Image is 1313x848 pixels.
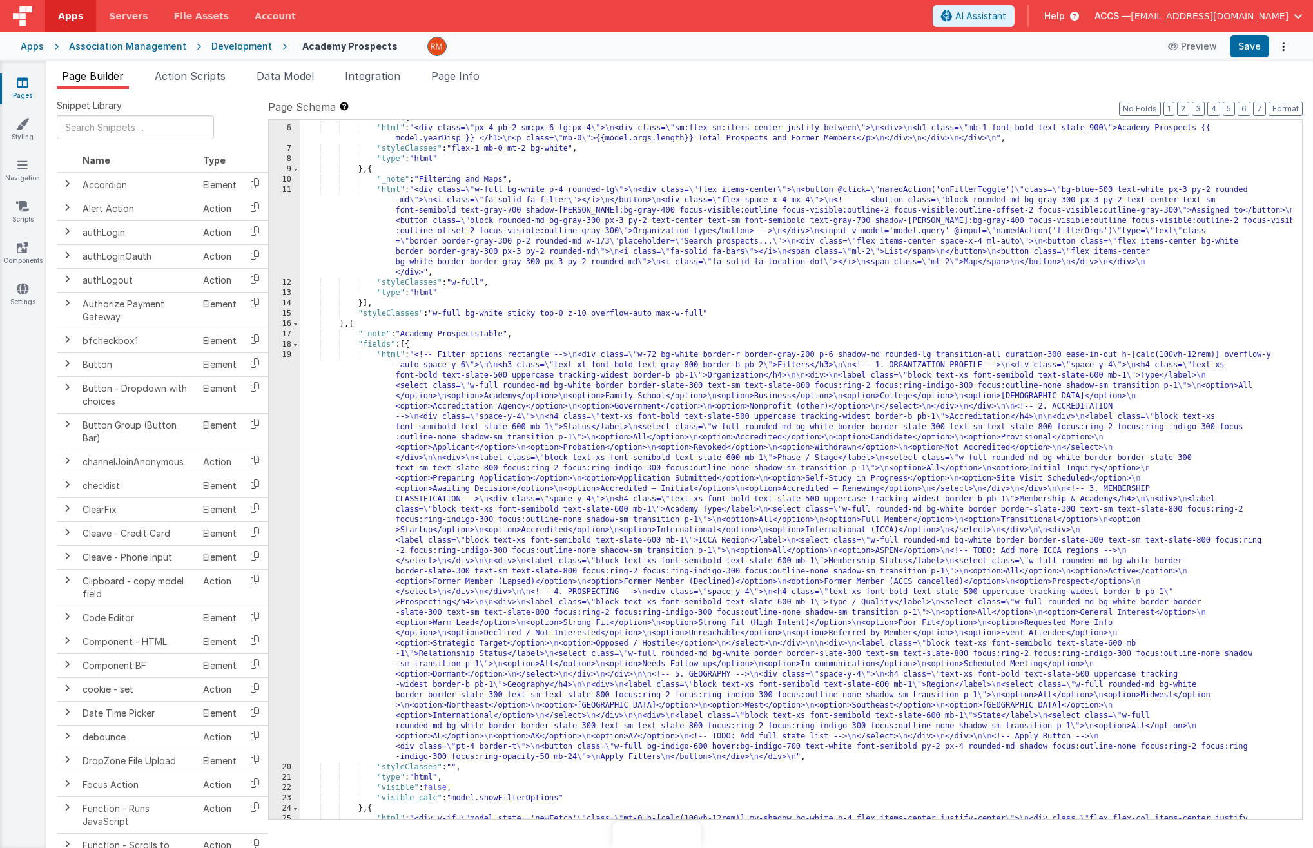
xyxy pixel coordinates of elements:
[77,244,198,268] td: authLoginOauth
[198,630,242,653] td: Element
[1044,10,1065,23] span: Help
[269,175,300,185] div: 10
[198,773,242,796] td: Action
[269,783,300,793] div: 22
[1207,102,1220,116] button: 4
[198,197,242,220] td: Action
[77,606,198,630] td: Code Editor
[109,10,148,23] span: Servers
[198,725,242,749] td: Action
[198,749,242,773] td: Element
[198,352,242,376] td: Element
[77,352,198,376] td: Button
[198,376,242,413] td: Element
[198,413,242,450] td: Element
[1094,10,1303,23] button: ACCS — [EMAIL_ADDRESS][DOMAIN_NAME]
[269,164,300,175] div: 9
[198,521,242,545] td: Element
[198,569,242,606] td: Action
[77,474,198,497] td: checklist
[198,653,242,677] td: Element
[77,749,198,773] td: DropZone File Upload
[211,40,272,53] div: Development
[269,298,300,309] div: 14
[77,329,198,352] td: bfcheckbox1
[1177,102,1189,116] button: 2
[198,268,242,292] td: Action
[302,41,398,51] h4: Academy Prospects
[269,185,300,278] div: 11
[77,653,198,677] td: Component BF
[1274,37,1292,55] button: Options
[257,70,314,82] span: Data Model
[345,70,400,82] span: Integration
[1230,35,1269,57] button: Save
[77,268,198,292] td: authLogout
[269,278,300,288] div: 12
[198,450,242,474] td: Action
[269,762,300,773] div: 20
[77,292,198,329] td: Authorize Payment Gateway
[57,115,214,139] input: Search Snippets ...
[1253,102,1266,116] button: 7
[155,70,226,82] span: Action Scripts
[77,701,198,725] td: Date Time Picker
[62,70,124,82] span: Page Builder
[198,796,242,833] td: Action
[612,821,701,848] iframe: Marker.io feedback button
[174,10,229,23] span: File Assets
[57,99,122,112] span: Snippet Library
[269,340,300,350] div: 18
[77,796,198,833] td: Function - Runs JavaScript
[269,309,300,319] div: 15
[269,144,300,154] div: 7
[1094,10,1131,23] span: ACCS —
[198,677,242,701] td: Action
[431,70,480,82] span: Page Info
[1160,36,1225,57] button: Preview
[203,155,226,166] span: Type
[77,545,198,569] td: Cleave - Phone Input
[269,154,300,164] div: 8
[269,804,300,814] div: 24
[1131,10,1289,23] span: [EMAIL_ADDRESS][DOMAIN_NAME]
[1119,102,1161,116] button: No Folds
[77,521,198,545] td: Cleave - Credit Card
[198,474,242,497] td: Element
[198,497,242,521] td: Element
[1192,102,1205,116] button: 3
[77,773,198,796] td: Focus Action
[58,10,83,23] span: Apps
[77,497,198,521] td: ClearFix
[77,173,198,197] td: Accordion
[955,10,1006,23] span: AI Assistant
[77,413,198,450] td: Button Group (Button Bar)
[428,37,446,55] img: 1e10b08f9103151d1000344c2f9be56b
[198,173,242,197] td: Element
[269,319,300,329] div: 16
[77,450,198,474] td: channelJoinAnonymous
[1238,102,1250,116] button: 6
[77,677,198,701] td: cookie - set
[198,329,242,352] td: Element
[269,350,300,762] div: 19
[268,99,336,115] span: Page Schema
[269,288,300,298] div: 13
[83,155,110,166] span: Name
[269,793,300,804] div: 23
[933,5,1015,27] button: AI Assistant
[77,197,198,220] td: Alert Action
[1163,102,1174,116] button: 1
[269,773,300,783] div: 21
[77,376,198,413] td: Button - Dropdown with choices
[77,725,198,749] td: debounce
[198,244,242,268] td: Action
[1223,102,1235,116] button: 5
[77,630,198,653] td: Component - HTML
[198,292,242,329] td: Element
[77,569,198,606] td: Clipboard - copy model field
[198,701,242,725] td: Element
[198,545,242,569] td: Element
[269,329,300,340] div: 17
[21,40,44,53] div: Apps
